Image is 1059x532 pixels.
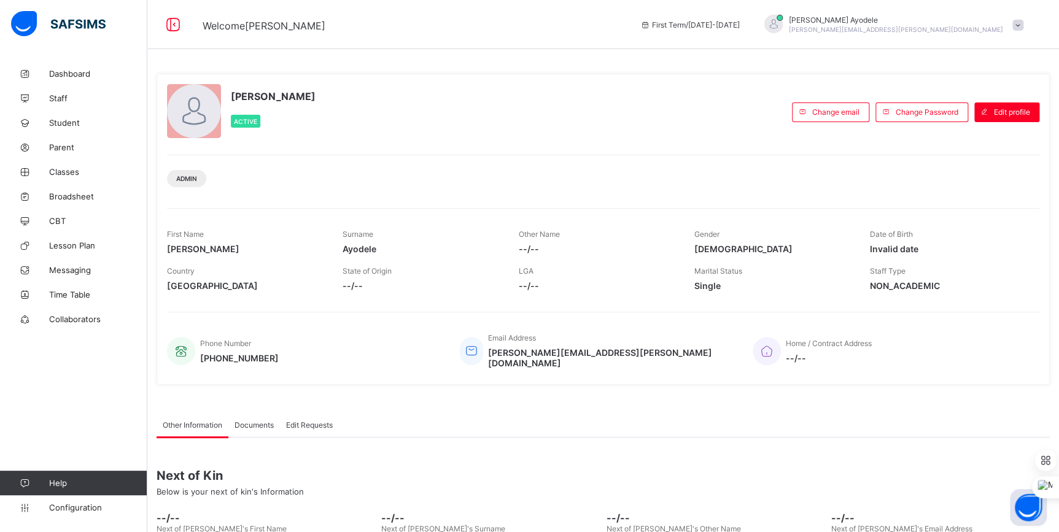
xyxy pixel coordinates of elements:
[607,512,825,524] span: --/--
[49,93,147,103] span: Staff
[488,333,536,342] span: Email Address
[831,512,1050,524] span: --/--
[200,339,251,348] span: Phone Number
[157,468,1050,483] span: Next of Kin
[640,20,740,29] span: session/term information
[234,118,257,125] span: Active
[694,280,851,291] span: Single
[812,107,859,117] span: Change email
[694,229,720,239] span: Gender
[167,229,204,239] span: First Name
[176,175,197,182] span: Admin
[518,229,559,239] span: Other Name
[200,353,279,363] span: [PHONE_NUMBER]
[163,420,222,430] span: Other Information
[49,142,147,152] span: Parent
[203,20,325,32] span: Welcome [PERSON_NAME]
[518,266,533,276] span: LGA
[870,244,1027,254] span: Invalid date
[488,347,734,368] span: [PERSON_NAME][EMAIL_ADDRESS][PERSON_NAME][DOMAIN_NAME]
[694,266,742,276] span: Marital Status
[167,244,324,254] span: [PERSON_NAME]
[789,15,1003,25] span: [PERSON_NAME] Ayodele
[518,244,675,254] span: --/--
[157,512,375,524] span: --/--
[870,280,1027,291] span: NON_ACADEMIC
[870,266,906,276] span: Staff Type
[49,478,147,488] span: Help
[343,229,373,239] span: Surname
[49,167,147,177] span: Classes
[896,107,958,117] span: Change Password
[11,11,106,37] img: safsims
[786,353,872,363] span: --/--
[49,216,147,226] span: CBT
[49,241,147,250] span: Lesson Plan
[789,26,1003,33] span: [PERSON_NAME][EMAIL_ADDRESS][PERSON_NAME][DOMAIN_NAME]
[235,420,274,430] span: Documents
[49,265,147,275] span: Messaging
[49,191,147,201] span: Broadsheet
[786,339,872,348] span: Home / Contract Address
[49,118,147,128] span: Student
[49,503,147,512] span: Configuration
[49,69,147,79] span: Dashboard
[343,266,392,276] span: State of Origin
[694,244,851,254] span: [DEMOGRAPHIC_DATA]
[167,280,324,291] span: [GEOGRAPHIC_DATA]
[1010,489,1047,526] button: Open asap
[231,90,316,102] span: [PERSON_NAME]
[167,266,195,276] span: Country
[870,229,913,239] span: Date of Birth
[518,280,675,291] span: --/--
[49,290,147,299] span: Time Table
[752,15,1030,35] div: SolomonAyodele
[49,314,147,324] span: Collaborators
[157,487,304,496] span: Below is your next of kin's Information
[343,244,500,254] span: Ayodele
[286,420,333,430] span: Edit Requests
[381,512,600,524] span: --/--
[994,107,1030,117] span: Edit profile
[343,280,500,291] span: --/--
